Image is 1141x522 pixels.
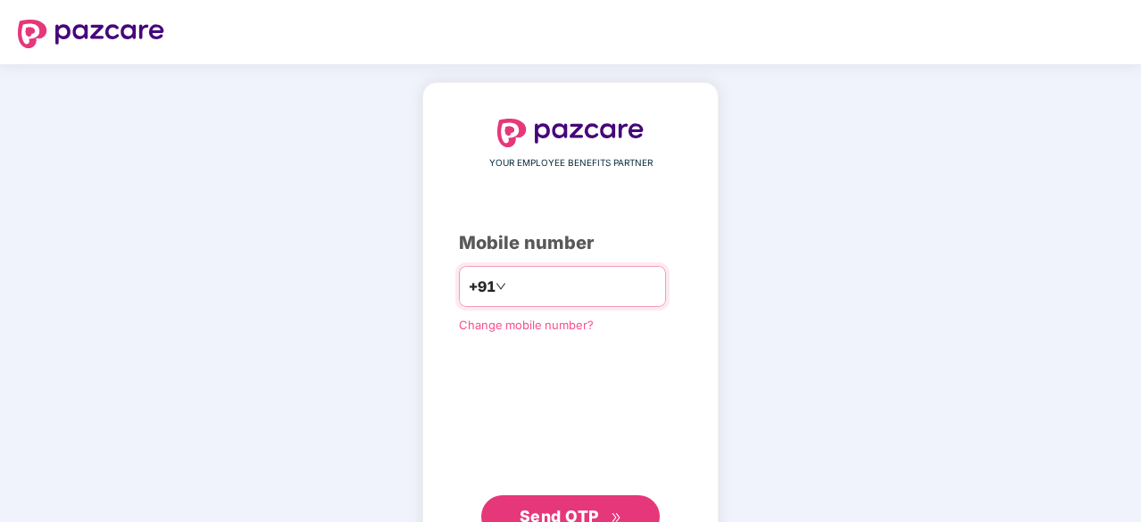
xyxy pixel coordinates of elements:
div: Mobile number [459,229,682,257]
img: logo [18,20,164,48]
a: Change mobile number? [459,318,594,332]
img: logo [497,119,644,147]
span: down [496,281,506,292]
span: +91 [469,276,496,298]
span: YOUR EMPLOYEE BENEFITS PARTNER [489,156,653,170]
